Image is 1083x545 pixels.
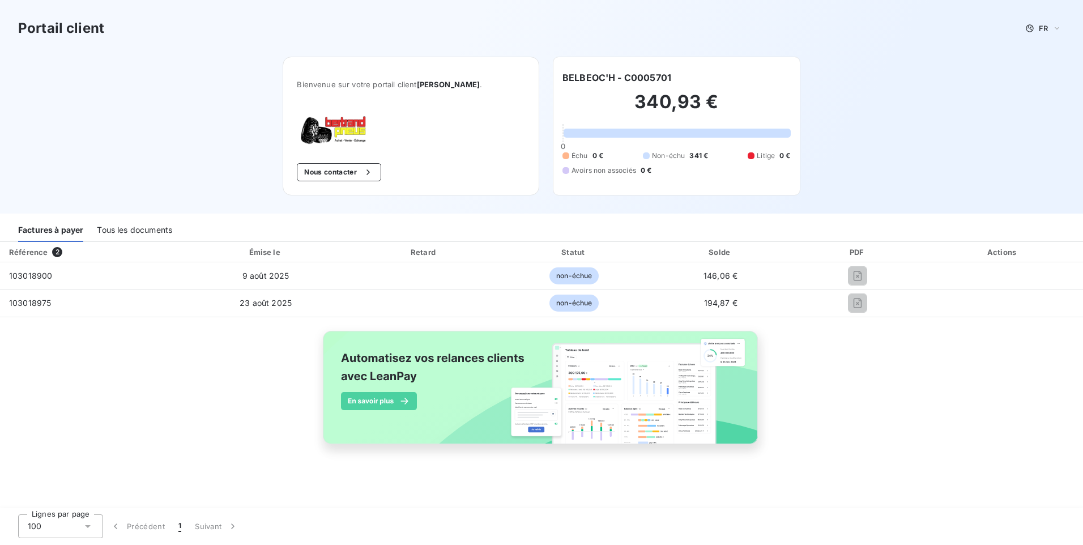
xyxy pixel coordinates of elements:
[757,151,775,161] span: Litige
[549,295,599,312] span: non-échue
[562,91,791,125] h2: 340,93 €
[242,271,289,280] span: 9 août 2025
[572,165,636,176] span: Avoirs non associés
[417,80,480,89] span: [PERSON_NAME]
[178,521,181,532] span: 1
[9,248,48,257] div: Référence
[689,151,708,161] span: 341 €
[502,246,646,258] div: Statut
[1039,24,1048,33] span: FR
[704,298,737,308] span: 194,87 €
[561,142,565,151] span: 0
[652,151,685,161] span: Non-échu
[313,324,770,463] img: banner
[28,521,41,532] span: 100
[549,267,599,284] span: non-échue
[925,246,1081,258] div: Actions
[52,247,62,257] span: 2
[297,80,525,89] span: Bienvenue sur votre portail client .
[103,514,172,538] button: Précédent
[703,271,737,280] span: 146,06 €
[795,246,920,258] div: PDF
[172,514,188,538] button: 1
[297,116,369,145] img: Company logo
[9,298,51,308] span: 103018975
[297,163,381,181] button: Nous contacter
[18,218,83,242] div: Factures à payer
[641,165,651,176] span: 0 €
[185,246,346,258] div: Émise le
[572,151,588,161] span: Échu
[779,151,790,161] span: 0 €
[240,298,292,308] span: 23 août 2025
[651,246,791,258] div: Solde
[592,151,603,161] span: 0 €
[18,18,104,39] h3: Portail client
[188,514,245,538] button: Suivant
[351,246,498,258] div: Retard
[97,218,172,242] div: Tous les documents
[9,271,52,280] span: 103018900
[562,71,671,84] h6: BELBEOC'H - C0005701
